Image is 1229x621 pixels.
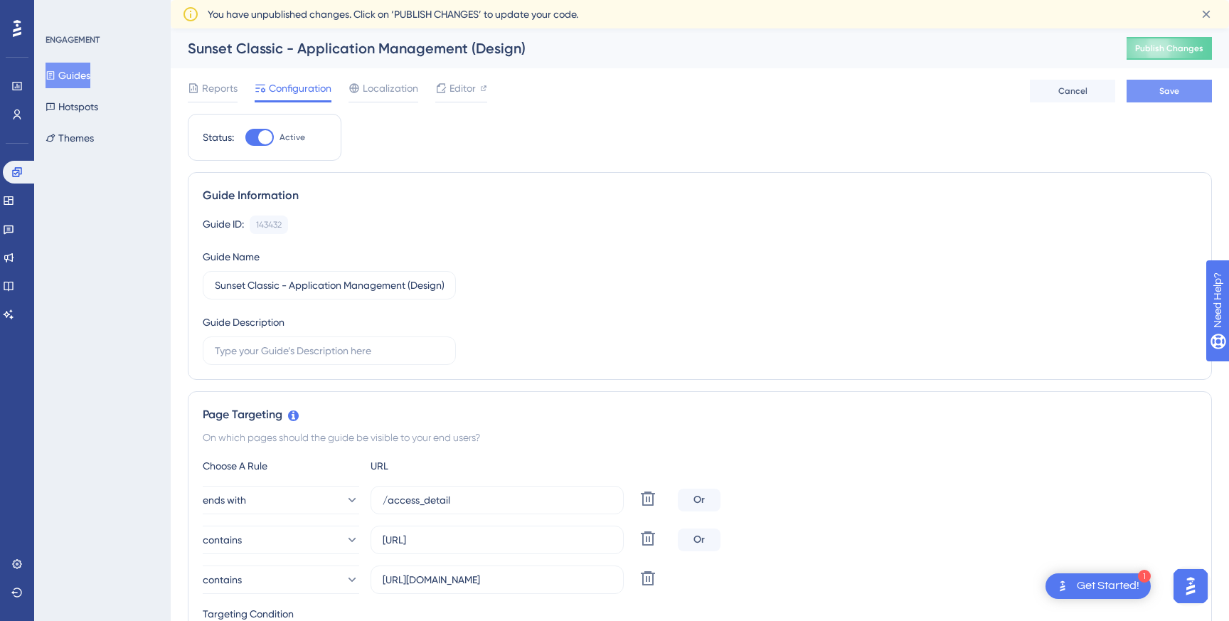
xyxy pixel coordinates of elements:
[188,38,1091,58] div: Sunset Classic - Application Management (Design)
[1077,578,1139,594] div: Get Started!
[1169,565,1212,607] iframe: UserGuiding AI Assistant Launcher
[33,4,89,21] span: Need Help?
[215,277,444,293] input: Type your Guide’s Name here
[1127,80,1212,102] button: Save
[371,457,527,474] div: URL
[678,489,720,511] div: Or
[203,457,359,474] div: Choose A Rule
[1054,578,1071,595] img: launcher-image-alternative-text
[46,94,98,120] button: Hotspots
[203,187,1197,204] div: Guide Information
[1138,570,1151,583] div: 1
[203,429,1197,446] div: On which pages should the guide be visible to your end users?
[208,6,578,23] span: You have unpublished changes. Click on ‘PUBLISH CHANGES’ to update your code.
[203,492,246,509] span: ends with
[215,343,444,359] input: Type your Guide’s Description here
[46,63,90,88] button: Guides
[203,571,242,588] span: contains
[203,248,260,265] div: Guide Name
[1030,80,1115,102] button: Cancel
[256,219,282,230] div: 143432
[203,216,244,234] div: Guide ID:
[269,80,331,97] span: Configuration
[203,566,359,594] button: contains
[46,34,100,46] div: ENGAGEMENT
[678,529,720,551] div: Or
[203,314,284,331] div: Guide Description
[46,125,94,151] button: Themes
[1046,573,1151,599] div: Open Get Started! checklist, remaining modules: 1
[202,80,238,97] span: Reports
[203,406,1197,423] div: Page Targeting
[203,129,234,146] div: Status:
[203,531,242,548] span: contains
[1135,43,1203,54] span: Publish Changes
[363,80,418,97] span: Localization
[203,526,359,554] button: contains
[1159,85,1179,97] span: Save
[203,486,359,514] button: ends with
[383,572,612,588] input: yourwebsite.com/path
[280,132,305,143] span: Active
[1127,37,1212,60] button: Publish Changes
[1058,85,1087,97] span: Cancel
[449,80,476,97] span: Editor
[383,532,612,548] input: yourwebsite.com/path
[383,492,612,508] input: yourwebsite.com/path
